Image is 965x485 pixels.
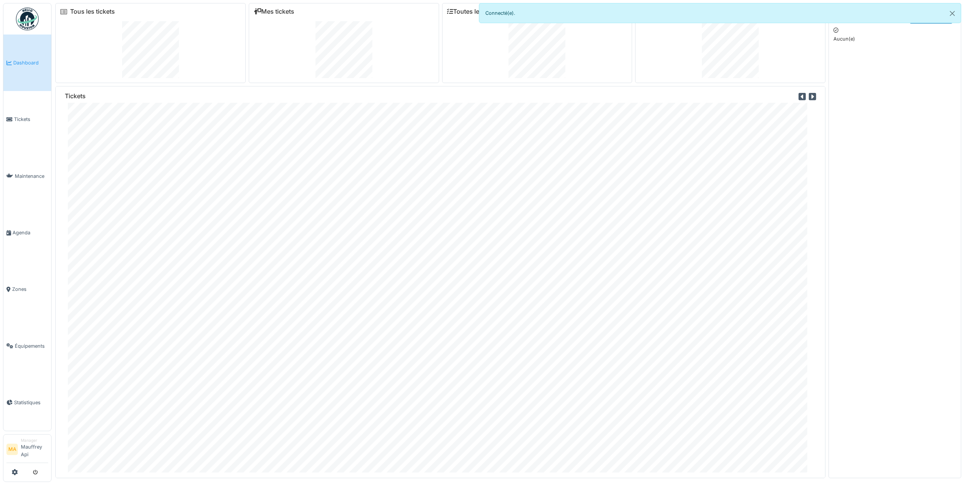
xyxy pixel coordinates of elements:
span: Maintenance [15,173,48,180]
span: Statistiques [14,399,48,406]
a: Tous les tickets [70,8,115,15]
a: Mes tickets [254,8,294,15]
a: MA ManagerMauffrey Api [6,438,48,463]
a: Statistiques [3,374,51,431]
h6: Tickets [65,93,86,100]
p: Aucun(e) [833,35,956,42]
a: Agenda [3,204,51,261]
a: Tickets [3,91,51,148]
li: Mauffrey Api [21,438,48,461]
a: Zones [3,261,51,317]
div: Manager [21,438,48,443]
a: Dashboard [3,35,51,91]
li: MA [6,444,18,455]
span: Dashboard [13,59,48,66]
a: Toutes les tâches [447,8,504,15]
img: Badge_color-CXgf-gQk.svg [16,8,39,30]
span: Tickets [14,116,48,123]
div: Connecté(e). [479,3,962,23]
a: Équipements [3,317,51,374]
span: Agenda [13,229,48,236]
span: Zones [12,286,48,293]
button: Close [944,3,961,24]
a: Maintenance [3,148,51,204]
span: Équipements [15,342,48,350]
